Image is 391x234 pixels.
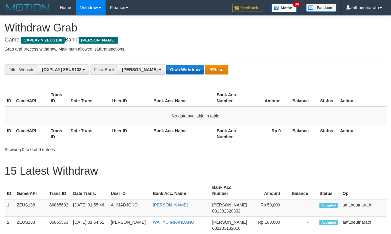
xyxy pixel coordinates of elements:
[289,199,317,217] td: -
[79,37,118,44] span: [PERSON_NAME]
[319,220,338,225] span: Accepted
[47,182,71,199] th: Trans ID
[340,199,386,217] td: aafLoeutnarath
[250,182,289,199] th: Amount
[290,89,318,107] th: Balance
[5,165,386,177] h1: 15 Latest Withdraw
[340,217,386,234] td: aafLoeutnarath
[151,125,214,142] th: Bank Acc. Name
[5,3,51,12] img: MOTION_logo.png
[340,182,386,199] th: Op
[68,89,110,107] th: Date Trans.
[14,182,47,199] th: Game/API
[150,182,210,199] th: Bank Acc. Name
[5,199,14,217] td: 1
[108,182,150,199] th: User ID
[293,2,301,7] span: 34
[205,65,228,74] button: Reset
[5,37,386,43] h4: Game: Bank:
[5,182,14,199] th: ID
[42,67,81,72] span: [OXPLAY] ZEUS138
[212,209,240,213] span: Copy 081382320332 to clipboard
[153,203,188,207] a: [PERSON_NAME]
[317,182,340,199] th: Status
[108,199,150,217] td: AHMADJOKO
[48,125,68,142] th: Trans ID
[71,182,108,199] th: Date Trans.
[212,220,247,225] span: [PERSON_NAME]
[68,125,110,142] th: Date Trans.
[151,89,214,107] th: Bank Acc. Name
[319,203,338,208] span: Accepted
[289,182,317,199] th: Balance
[306,4,336,12] img: panduan.png
[96,47,101,51] strong: 10
[271,4,297,12] img: Button%20Memo.svg
[290,125,318,142] th: Balance
[14,125,48,142] th: Game/API
[38,64,89,75] button: [OXPLAY] ZEUS138
[5,64,38,75] div: Filter Website
[110,125,151,142] th: User ID
[5,89,14,107] th: ID
[90,64,118,75] div: Filter Bank
[338,125,386,142] th: Action
[5,107,386,125] td: No data available in table
[318,89,338,107] th: Status
[214,125,249,142] th: Bank Acc. Number
[5,46,386,52] p: Grab and process withdraw. Maximum allowed is transactions.
[122,67,157,72] span: [PERSON_NAME]
[108,217,150,234] td: [PERSON_NAME]
[21,37,65,44] span: OXPLAY > ZEUS138
[48,89,68,107] th: Trans ID
[110,89,151,107] th: User ID
[249,89,290,107] th: Amount
[47,199,71,217] td: 86865633
[5,217,14,234] td: 2
[5,125,14,142] th: ID
[212,203,247,207] span: [PERSON_NAME]
[210,182,249,199] th: Bank Acc. Number
[250,199,289,217] td: Rp 50,000
[318,125,338,142] th: Status
[338,89,386,107] th: Action
[214,89,249,107] th: Bank Acc. Number
[14,217,47,234] td: ZEUS138
[14,89,48,107] th: Game/API
[5,22,386,34] h1: Withdraw Grab
[14,199,47,217] td: ZEUS138
[47,217,71,234] td: 86865563
[118,64,165,75] button: [PERSON_NAME]
[289,217,317,234] td: -
[71,217,108,234] td: [DATE] 01:54:51
[153,220,194,225] a: WAHYU IRFANDANU
[232,4,262,12] img: Feedback.jpg
[250,217,289,234] td: Rp 180,000
[71,199,108,217] td: [DATE] 01:55:46
[249,125,290,142] th: Rp 0
[212,226,240,231] span: Copy 082233132016 to clipboard
[5,144,158,153] div: Showing 0 to 0 of 0 entries
[166,65,204,74] button: Grab Withdraw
